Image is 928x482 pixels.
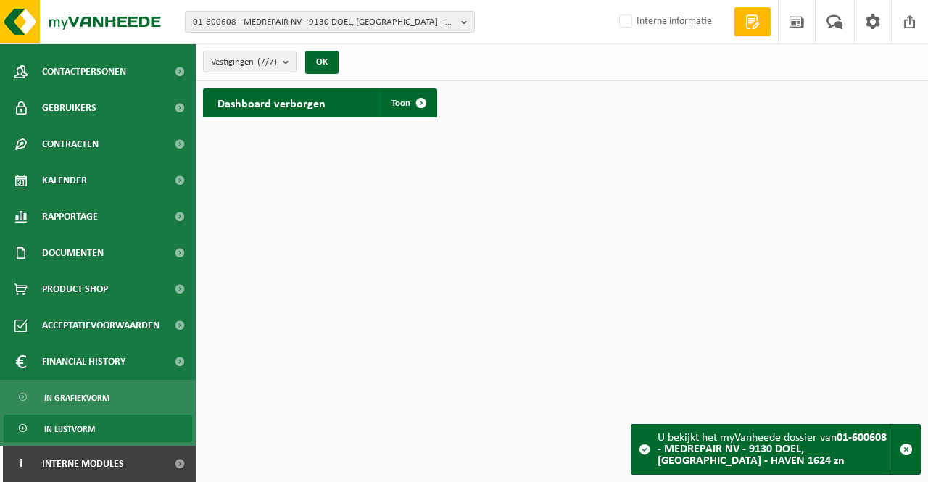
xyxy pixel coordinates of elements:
span: Documenten [42,235,104,271]
a: In grafiekvorm [4,383,192,411]
span: Acceptatievoorwaarden [42,307,159,344]
span: Gebruikers [42,90,96,126]
strong: 01-600608 - MEDREPAIR NV - 9130 DOEL, [GEOGRAPHIC_DATA] - HAVEN 1624 zn [658,432,887,467]
button: OK [305,51,339,74]
a: In lijstvorm [4,415,192,442]
div: U bekijkt het myVanheede dossier van [658,425,892,474]
span: Product Shop [42,271,108,307]
span: Vestigingen [211,51,277,73]
span: In grafiekvorm [44,384,109,412]
h2: Dashboard verborgen [203,88,340,117]
label: Interne informatie [616,11,712,33]
span: 01-600608 - MEDREPAIR NV - 9130 DOEL, [GEOGRAPHIC_DATA] - HAVEN 1624 zn [193,12,455,33]
span: Contactpersonen [42,54,126,90]
span: Interne modules [42,446,124,482]
button: Vestigingen(7/7) [203,51,297,72]
a: Toon [380,88,436,117]
span: Toon [391,99,410,108]
count: (7/7) [257,57,277,67]
span: Rapportage [42,199,98,235]
button: 01-600608 - MEDREPAIR NV - 9130 DOEL, [GEOGRAPHIC_DATA] - HAVEN 1624 zn [185,11,475,33]
span: I [14,446,28,482]
span: Financial History [42,344,125,380]
span: Contracten [42,126,99,162]
span: In lijstvorm [44,415,95,443]
span: Kalender [42,162,87,199]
